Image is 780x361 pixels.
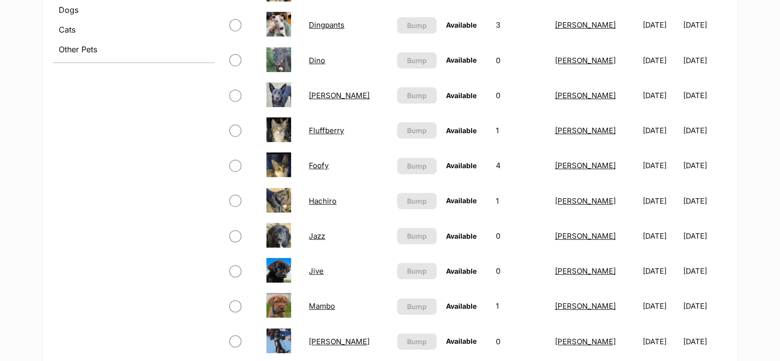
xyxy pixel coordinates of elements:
span: Bump [407,336,427,347]
a: [PERSON_NAME] [555,126,616,135]
td: 4 [491,148,550,182]
span: Available [446,21,476,29]
td: [DATE] [683,184,727,218]
span: Bump [407,55,427,66]
span: Available [446,91,476,100]
a: Dino [309,56,325,65]
td: [DATE] [639,148,682,182]
a: [PERSON_NAME] [555,20,616,30]
td: [DATE] [639,219,682,253]
button: Bump [397,193,437,209]
td: [DATE] [683,219,727,253]
a: [PERSON_NAME] [555,301,616,311]
button: Bump [397,87,437,104]
button: Bump [397,263,437,279]
td: 0 [491,219,550,253]
a: Other Pets [53,40,215,58]
td: 0 [491,254,550,288]
span: Available [446,302,476,310]
td: [DATE] [683,43,727,77]
span: Bump [407,90,427,101]
button: Bump [397,52,437,69]
td: [DATE] [639,8,682,42]
td: 0 [491,43,550,77]
a: Jive [309,266,324,276]
td: [DATE] [639,113,682,147]
a: [PERSON_NAME] [555,231,616,241]
a: [PERSON_NAME] [555,56,616,65]
td: 0 [491,325,550,359]
td: [DATE] [639,254,682,288]
span: Available [446,267,476,275]
span: Bump [407,231,427,241]
a: [PERSON_NAME] [555,196,616,206]
td: [DATE] [639,325,682,359]
a: Hachiro [309,196,336,206]
a: Mambo [309,301,335,311]
a: Fluffberry [309,126,344,135]
td: [DATE] [639,289,682,323]
span: Available [446,196,476,205]
a: [PERSON_NAME] [555,337,616,346]
td: [DATE] [683,8,727,42]
a: Dingpants [309,20,344,30]
td: [DATE] [639,184,682,218]
span: Bump [407,196,427,206]
span: Available [446,126,476,135]
td: [DATE] [683,78,727,112]
td: [DATE] [683,148,727,182]
button: Bump [397,158,437,174]
span: Bump [407,20,427,31]
a: Foofy [309,161,329,170]
a: Cats [53,21,215,38]
a: [PERSON_NAME] [309,91,370,100]
span: Available [446,337,476,345]
span: Available [446,232,476,240]
a: [PERSON_NAME] [555,161,616,170]
span: Bump [407,161,427,171]
td: [DATE] [639,43,682,77]
a: Jazz [309,231,325,241]
td: 1 [491,289,550,323]
button: Bump [397,298,437,315]
td: [DATE] [683,325,727,359]
button: Bump [397,228,437,244]
button: Bump [397,333,437,350]
td: [DATE] [683,113,727,147]
td: [DATE] [683,254,727,288]
a: [PERSON_NAME] [309,337,370,346]
button: Bump [397,17,437,34]
td: 0 [491,78,550,112]
a: [PERSON_NAME] [555,266,616,276]
span: Bump [407,125,427,136]
td: [DATE] [639,78,682,112]
a: Dogs [53,1,215,19]
td: 1 [491,113,550,147]
span: Available [446,161,476,170]
td: 1 [491,184,550,218]
button: Bump [397,122,437,139]
a: [PERSON_NAME] [555,91,616,100]
td: [DATE] [683,289,727,323]
span: Available [446,56,476,64]
span: Bump [407,301,427,312]
span: Bump [407,266,427,276]
td: 3 [491,8,550,42]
